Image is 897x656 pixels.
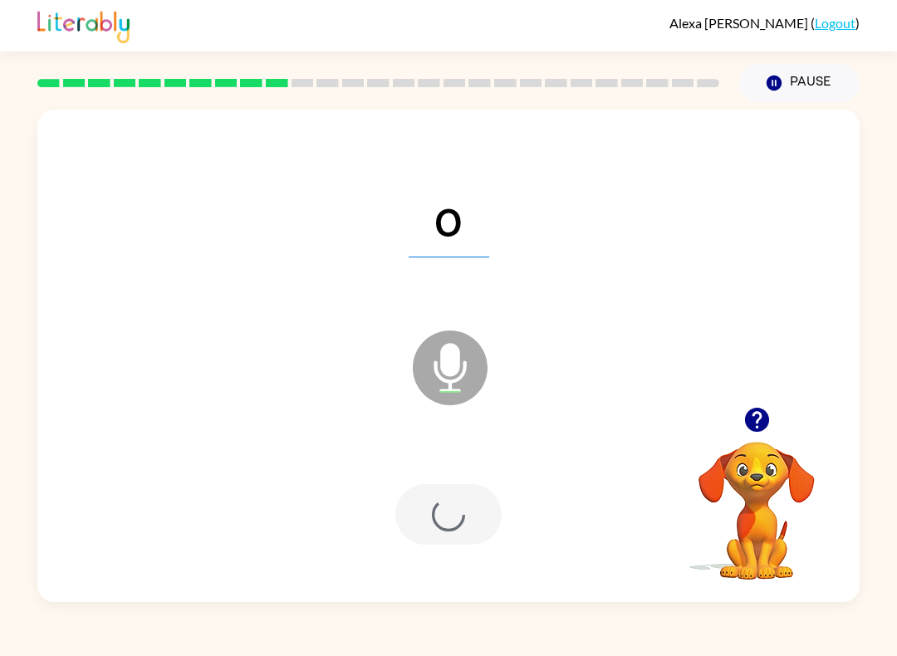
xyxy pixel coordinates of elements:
[674,416,840,582] video: Your browser must support playing .mp4 files to use Literably. Please try using another browser.
[409,171,489,257] span: o
[37,7,130,43] img: Literably
[669,15,811,31] span: Alexa [PERSON_NAME]
[815,15,855,31] a: Logout
[739,64,860,102] button: Pause
[669,15,860,31] div: ( )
